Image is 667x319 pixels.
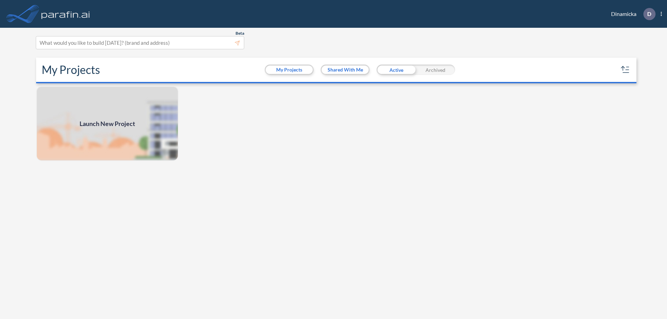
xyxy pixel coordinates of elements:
[266,66,313,74] button: My Projects
[601,8,662,20] div: Dinamicka
[80,119,135,128] span: Launch New Project
[620,64,631,75] button: sort
[647,11,651,17] p: D
[42,63,100,76] h2: My Projects
[236,31,244,36] span: Beta
[36,86,179,161] img: add
[36,86,179,161] a: Launch New Project
[416,65,455,75] div: Archived
[377,65,416,75] div: Active
[322,66,369,74] button: Shared With Me
[40,7,91,21] img: logo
